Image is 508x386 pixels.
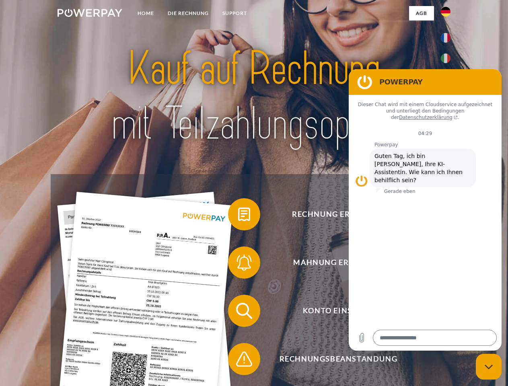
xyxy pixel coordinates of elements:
[441,53,450,63] img: it
[228,198,437,230] button: Rechnung erhalten?
[234,253,254,273] img: qb_bell.svg
[326,20,434,35] a: AGB (Kauf auf Rechnung)
[234,349,254,369] img: qb_warning.svg
[228,246,437,279] button: Mahnung erhalten?
[234,204,254,224] img: qb_bill.svg
[409,6,434,21] a: agb
[228,343,437,375] button: Rechnungsbeanstandung
[240,343,437,375] span: Rechnungsbeanstandung
[58,9,122,17] img: logo-powerpay-white.svg
[234,301,254,321] img: qb_search.svg
[441,7,450,16] img: de
[349,69,502,351] iframe: Messaging-Fenster
[240,198,437,230] span: Rechnung erhalten?
[228,295,437,327] button: Konto einsehen
[216,6,254,21] a: SUPPORT
[240,246,437,279] span: Mahnung erhalten?
[77,39,431,154] img: title-powerpay_de.svg
[240,295,437,327] span: Konto einsehen
[476,354,502,380] iframe: Schaltfläche zum Öffnen des Messaging-Fensters; Konversation läuft
[441,33,450,43] img: fr
[131,6,161,21] a: Home
[161,6,216,21] a: DIE RECHNUNG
